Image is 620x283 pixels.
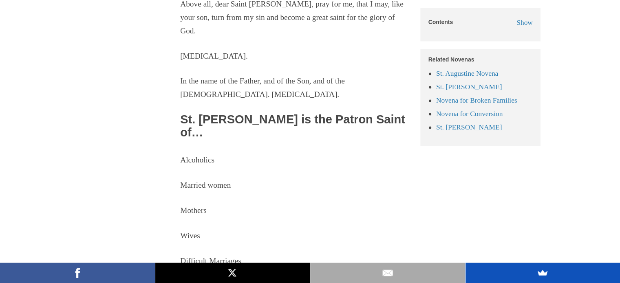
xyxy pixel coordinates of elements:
[180,113,408,139] h2: St. [PERSON_NAME] is the Patron Saint of…
[436,69,498,77] a: St. Augustine Novena
[436,83,502,91] a: St. [PERSON_NAME]
[180,154,408,167] p: Alcoholics
[436,96,517,104] a: Novena for Broken Families
[536,267,549,279] img: SumoMe
[71,267,84,279] img: Facebook
[180,75,408,101] p: In the name of the Father, and of the Son, and of the [DEMOGRAPHIC_DATA]. [MEDICAL_DATA].
[310,263,465,283] a: Email
[428,57,533,63] h5: Related Novenas
[155,263,310,283] a: X
[226,267,238,279] img: X
[180,229,408,243] p: Wives
[180,254,408,268] p: Difficult Marriages
[516,18,533,26] span: Show
[180,179,408,192] p: Married women
[436,110,503,118] a: Novena for Conversion
[180,50,408,63] p: [MEDICAL_DATA].
[180,204,408,217] p: Mothers
[382,267,394,279] img: Email
[436,123,502,131] a: St. [PERSON_NAME]
[428,19,453,25] h5: Contents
